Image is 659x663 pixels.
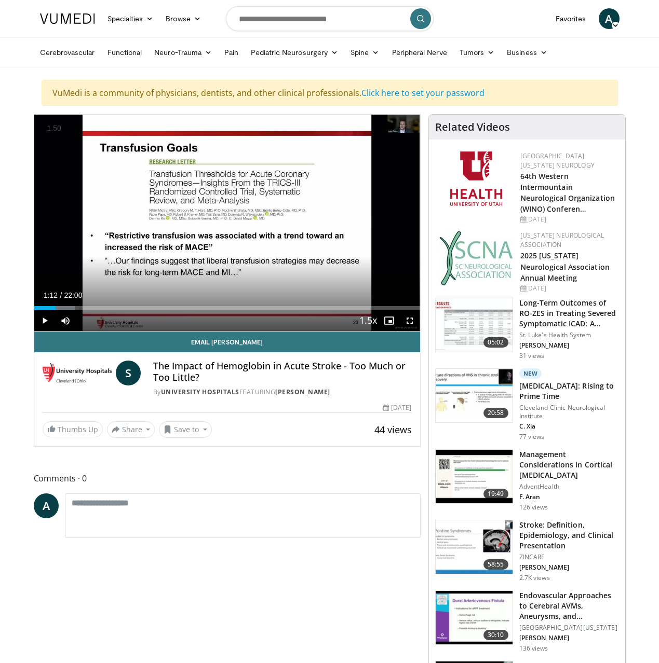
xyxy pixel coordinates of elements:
[245,42,344,63] a: Pediatric Neurosurgery
[520,151,595,170] a: [GEOGRAPHIC_DATA][US_STATE] Neurology
[483,489,508,499] span: 19:49
[520,251,610,282] a: 2025 [US_STATE] Neurological Association Annual Meeting
[501,42,554,63] a: Business
[520,284,617,293] div: [DATE]
[483,408,508,418] span: 20:58
[519,520,619,551] h3: Stroke: Definition, Epidemiology, and Clinical Presentation
[519,368,542,379] p: New
[34,493,59,518] a: A
[549,8,593,29] a: Favorites
[159,421,212,438] button: Save to
[153,388,412,397] div: By FEATURING
[483,630,508,640] span: 30:10
[153,361,412,383] h4: The Impact of Hemoglobin in Acute Stroke - Too Much or Too Little?
[379,310,399,331] button: Enable picture-in-picture mode
[40,13,95,24] img: VuMedi Logo
[42,80,618,106] div: VuMedi is a community of physicians, dentists, and other clinical professionals.
[159,8,207,29] a: Browse
[519,503,548,512] p: 126 views
[436,591,513,645] img: 6167d7e7-641b-44fc-89de-ec99ed7447bb.150x105_q85_crop-smart_upscale.jpg
[218,42,245,63] a: Pain
[436,369,513,423] img: f1d696cd-2275-40a1-93b3-437403182b66.150x105_q85_crop-smart_upscale.jpg
[435,449,619,512] a: 19:49 Management Considerations in Cortical [MEDICAL_DATA] AdventHealth F. Aran 126 views
[519,563,619,572] p: [PERSON_NAME]
[43,421,103,437] a: Thumbs Up
[435,368,619,441] a: 20:58 New [MEDICAL_DATA]: Rising to Prime Time Cleveland Clinic Neurological Institute C. Xia 77 ...
[519,449,619,480] h3: Management Considerations in Cortical [MEDICAL_DATA]
[519,624,619,632] p: [GEOGRAPHIC_DATA][US_STATE]
[436,520,513,574] img: 26d5732c-95f1-4678-895e-01ffe56ce748.150x105_q85_crop-smart_upscale.jpg
[519,422,619,431] p: C. Xia
[361,87,485,99] a: Click here to set your password
[435,121,510,133] h4: Related Videos
[519,433,545,441] p: 77 views
[148,42,218,63] a: Neuro-Trauma
[107,421,155,438] button: Share
[399,310,420,331] button: Fullscreen
[435,298,619,360] a: 05:02 Long-Term Outcomes of RO-ZES in Treating Severed Symptomatic ICAD: A… St. Luke's Health Sys...
[599,8,620,29] a: A
[101,42,149,63] a: Functional
[383,403,411,412] div: [DATE]
[34,310,55,331] button: Play
[116,361,141,385] a: S
[483,337,508,348] span: 05:02
[519,341,619,350] p: [PERSON_NAME]
[60,291,62,299] span: /
[43,361,112,385] img: University Hospitals
[520,215,617,224] div: [DATE]
[519,352,545,360] p: 31 views
[386,42,453,63] a: Peripheral Nerve
[34,472,421,485] span: Comments 0
[34,115,420,332] video-js: Video Player
[519,381,619,402] h3: [MEDICAL_DATA]: Rising to Prime Time
[64,291,82,299] span: 22:00
[34,306,420,310] div: Progress Bar
[519,493,619,501] p: F. Aran
[520,171,615,214] a: 64th Western Intermountain Neurological Organization (WINO) Conferen…
[483,559,508,570] span: 58:55
[226,6,434,31] input: Search topics, interventions
[436,450,513,504] img: 43dcbb99-5764-4f51-bf18-3e9fe8b1d216.150x105_q85_crop-smart_upscale.jpg
[519,634,619,642] p: [PERSON_NAME]
[519,298,619,329] h3: Long-Term Outcomes of RO-ZES in Treating Severed Symptomatic ICAD: A…
[34,42,101,63] a: Cerebrovascular
[275,388,330,396] a: [PERSON_NAME]
[519,590,619,621] h3: Endovascular Approaches to Cerebral AVMs, Aneurysms, and Intracrania…
[358,310,379,331] button: Playback Rate
[519,644,548,653] p: 136 views
[453,42,501,63] a: Tumors
[435,590,619,653] a: 30:10 Endovascular Approaches to Cerebral AVMs, Aneurysms, and Intracrania… [GEOGRAPHIC_DATA][US_...
[520,231,604,249] a: [US_STATE] Neurological Association
[519,331,619,339] p: St. Luke's Health System
[344,42,385,63] a: Spine
[34,332,420,352] a: Email [PERSON_NAME]
[436,298,513,352] img: 627c2dd7-b815-408c-84d8-5c8a7424924c.150x105_q85_crop-smart_upscale.jpg
[519,404,619,420] p: Cleveland Clinic Neurological Institute
[519,482,619,491] p: AdventHealth
[161,388,239,396] a: University Hospitals
[439,231,513,285] img: b123db18-9392-45ae-ad1d-42c3758a27aa.jpg.150x105_q85_autocrop_double_scale_upscale_version-0.2.jpg
[519,574,550,582] p: 2.7K views
[450,151,502,206] img: f6362829-b0a3-407d-a044-59546adfd345.png.150x105_q85_autocrop_double_scale_upscale_version-0.2.png
[435,520,619,582] a: 58:55 Stroke: Definition, Epidemiology, and Clinical Presentation ZINCARE [PERSON_NAME] 2.7K views
[519,553,619,561] p: ZINCARE
[374,423,412,436] span: 44 views
[55,310,76,331] button: Mute
[44,291,58,299] span: 1:12
[101,8,160,29] a: Specialties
